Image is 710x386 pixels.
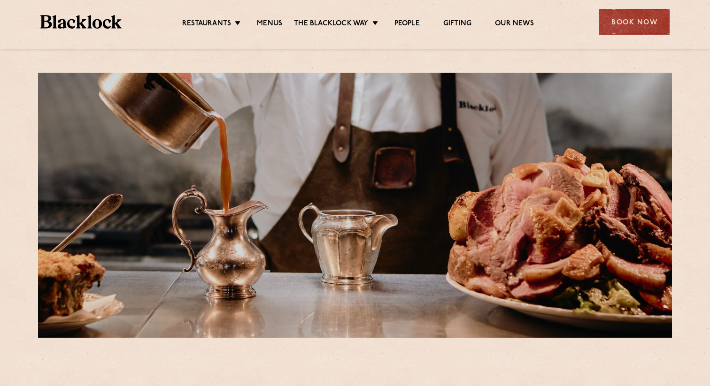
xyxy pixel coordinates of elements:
[182,19,231,30] a: Restaurants
[294,19,368,30] a: The Blacklock Way
[599,9,670,35] div: Book Now
[443,19,471,30] a: Gifting
[257,19,282,30] a: Menus
[394,19,420,30] a: People
[495,19,534,30] a: Our News
[40,15,122,29] img: BL_Textured_Logo-footer-cropped.svg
